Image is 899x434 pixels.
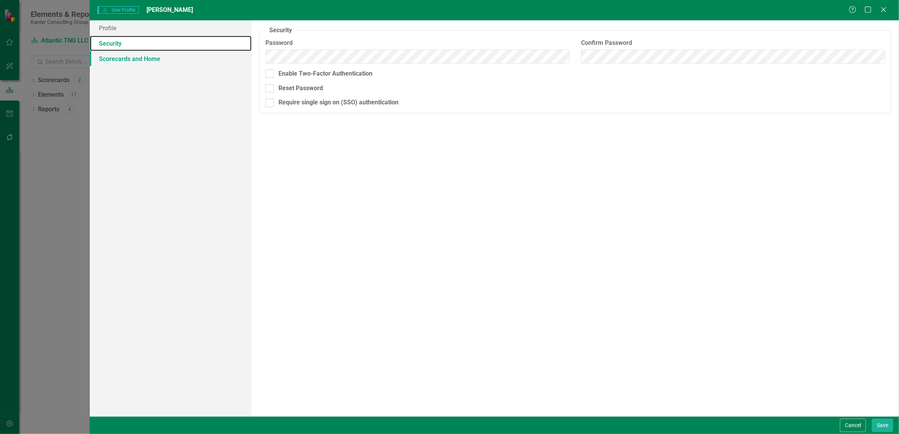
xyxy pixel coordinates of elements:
[265,26,296,35] legend: Security
[147,6,193,13] span: [PERSON_NAME]
[265,39,570,48] label: Password
[872,419,893,432] button: Save
[278,98,398,107] div: Require single sign on (SSO) authentication
[90,20,252,36] a: Profile
[278,84,323,93] div: Reset Password
[90,36,252,51] a: Security
[90,51,252,66] a: Scorecards and Home
[840,419,866,432] button: Cancel
[581,39,885,48] label: Confirm Password
[278,69,372,78] div: Enable Two-Factor Authentication
[97,6,138,14] span: User Profile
